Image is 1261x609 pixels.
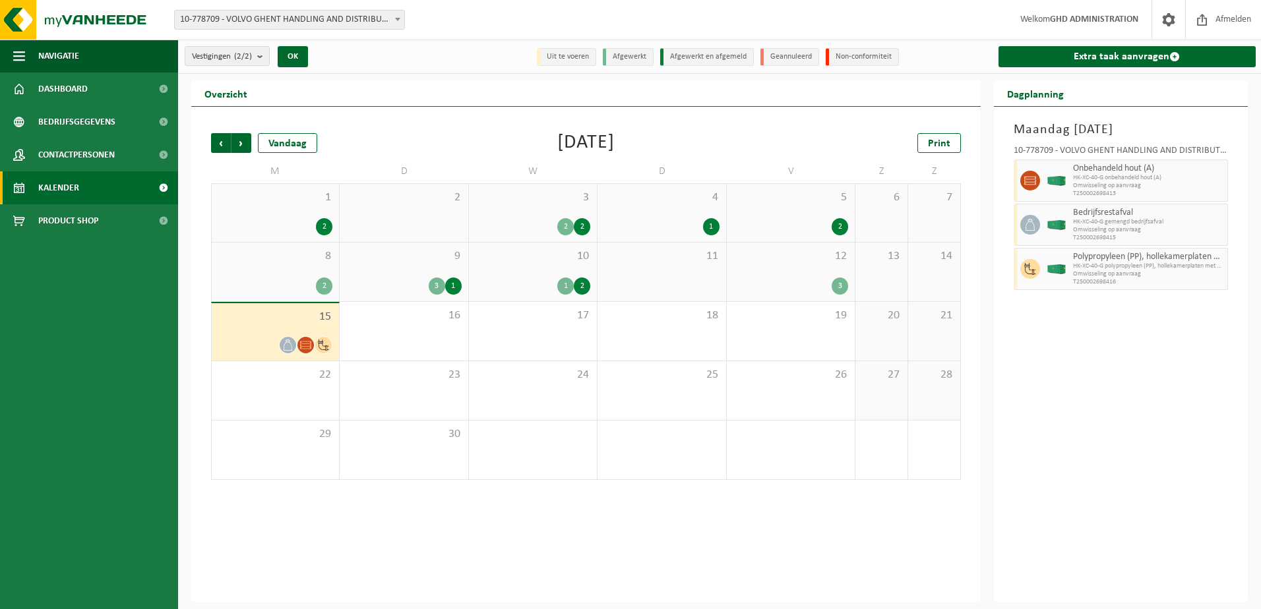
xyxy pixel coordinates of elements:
span: 20 [862,308,901,323]
li: Non-conformiteit [826,48,899,66]
span: HK-XC-40-G polypropyleen (PP), hollekamerplaten met geweven [1073,262,1225,270]
div: 2 [316,218,332,235]
span: 27 [862,368,901,382]
span: 28 [915,368,954,382]
h2: Overzicht [191,80,261,106]
li: Uit te voeren [537,48,596,66]
td: V [727,159,855,183]
span: HK-XC-40-G onbehandeld hout (A) [1073,174,1225,182]
span: 10-778709 - VOLVO GHENT HANDLING AND DISTRIBUTION - DESTELDONK [174,10,405,30]
span: 16 [346,308,461,323]
span: 6 [862,190,901,205]
div: 2 [832,218,848,235]
span: 12 [733,249,848,264]
a: Extra taak aanvragen [999,46,1256,67]
li: Afgewerkt [603,48,654,66]
span: Dashboard [38,72,88,105]
span: 17 [476,308,590,323]
h3: Maandag [DATE] [1014,120,1229,140]
div: 1 [557,277,574,295]
span: Contactpersonen [38,138,115,171]
td: D [340,159,468,183]
span: 22 [218,368,332,382]
span: Vorige [211,133,231,153]
span: HK-XC-40-G gemengd bedrijfsafval [1073,218,1225,226]
div: 10-778709 - VOLVO GHENT HANDLING AND DISTRIBUTION - DESTELDONK [1014,146,1229,159]
span: 15 [218,310,332,324]
a: Print [917,133,961,153]
span: 1 [218,190,332,205]
span: Product Shop [38,204,98,237]
h2: Dagplanning [994,80,1077,106]
span: Onbehandeld hout (A) [1073,163,1225,174]
img: HK-XC-40-GN-00 [1047,264,1066,274]
span: 21 [915,308,954,323]
span: Kalender [38,171,79,204]
td: Z [855,159,908,183]
span: 29 [218,427,332,442]
td: D [598,159,726,183]
div: [DATE] [557,133,615,153]
li: Afgewerkt en afgemeld [660,48,754,66]
span: 26 [733,368,848,382]
iframe: chat widget [7,580,220,609]
div: 2 [557,218,574,235]
span: 19 [733,308,848,323]
span: 11 [604,249,719,264]
span: 25 [604,368,719,382]
span: 2 [346,190,461,205]
div: Vandaag [258,133,317,153]
button: OK [278,46,308,67]
span: Navigatie [38,40,79,72]
button: Vestigingen(2/2) [185,46,270,66]
td: W [469,159,598,183]
span: 18 [604,308,719,323]
span: 30 [346,427,461,442]
td: M [211,159,340,183]
span: 14 [915,249,954,264]
div: 1 [445,277,462,295]
span: T250002698416 [1073,278,1225,286]
span: 23 [346,368,461,382]
span: 10 [476,249,590,264]
div: 1 [703,218,720,235]
span: 7 [915,190,954,205]
span: 8 [218,249,332,264]
count: (2/2) [234,52,252,61]
li: Geannuleerd [760,48,819,66]
span: 5 [733,190,848,205]
div: 2 [316,277,332,295]
div: 3 [429,277,445,295]
span: Bedrijfsgegevens [38,105,115,138]
img: HK-XC-40-GN-00 [1047,220,1066,230]
div: 2 [574,218,590,235]
span: Volgende [231,133,251,153]
span: Omwisseling op aanvraag [1073,182,1225,190]
span: 4 [604,190,719,205]
span: 3 [476,190,590,205]
span: 13 [862,249,901,264]
strong: GHD ADMINISTRATION [1050,14,1138,24]
span: Vestigingen [192,47,252,67]
span: Omwisseling op aanvraag [1073,226,1225,234]
div: 2 [574,277,590,295]
span: 9 [346,249,461,264]
span: Omwisseling op aanvraag [1073,270,1225,278]
span: T250002698413 [1073,190,1225,198]
span: Print [928,138,950,149]
span: Polypropyleen (PP), hollekamerplaten met geweven PP, gekleurd [1073,252,1225,262]
div: 3 [832,277,848,295]
span: 10-778709 - VOLVO GHENT HANDLING AND DISTRIBUTION - DESTELDONK [175,11,404,29]
span: T250002698415 [1073,234,1225,242]
span: Bedrijfsrestafval [1073,208,1225,218]
img: HK-XC-40-GN-00 [1047,176,1066,186]
td: Z [908,159,961,183]
span: 24 [476,368,590,382]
